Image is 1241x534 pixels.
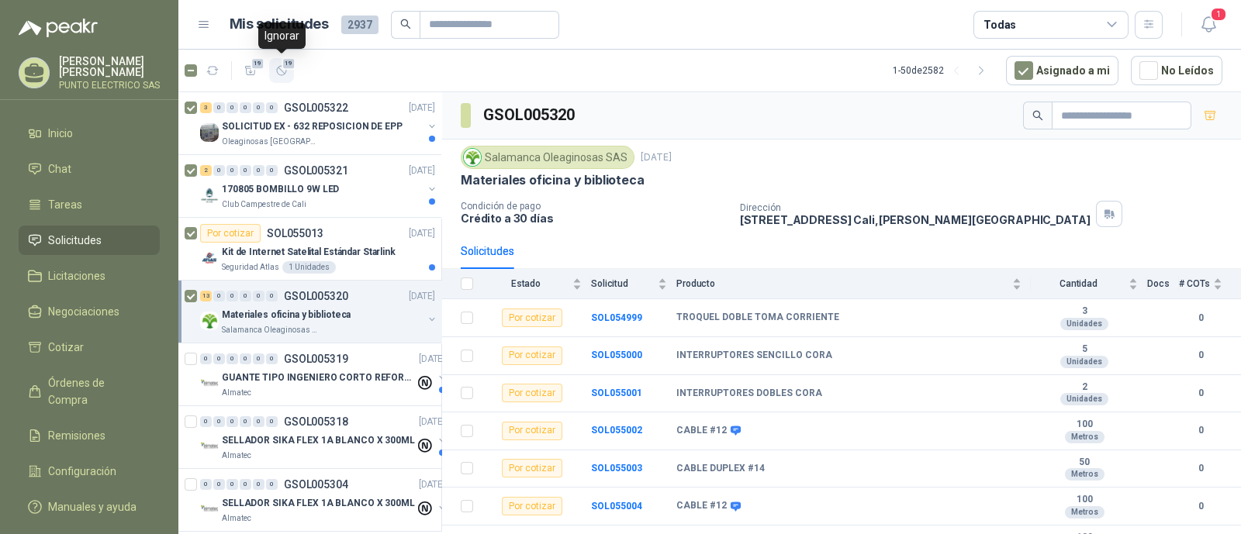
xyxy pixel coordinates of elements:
[502,346,562,365] div: Por cotizar
[591,388,642,398] a: SOL055001
[253,479,264,490] div: 0
[284,291,348,301] p: GSOL005320
[48,196,82,213] span: Tareas
[419,477,445,492] p: [DATE]
[222,182,339,197] p: 170805 BOMBILLO 9W LED
[240,102,251,113] div: 0
[200,287,438,336] a: 13 0 0 0 0 0 GSOL005320[DATE] Company LogoMateriales oficina y bibliotecaSalamanca Oleaginosas SAS
[461,212,728,225] p: Crédito a 30 días
[740,202,1091,213] p: Dirección
[222,198,306,211] p: Club Campestre de Cali
[461,201,728,212] p: Condición de pago
[1060,393,1108,405] div: Unidades
[409,164,435,178] p: [DATE]
[400,19,411,29] span: search
[19,154,160,184] a: Chat
[983,16,1016,33] div: Todas
[240,479,251,490] div: 0
[502,384,562,402] div: Por cotizar
[482,278,569,289] span: Estado
[464,149,481,166] img: Company Logo
[641,150,672,165] p: [DATE]
[226,102,238,113] div: 0
[1065,506,1104,518] div: Metros
[200,350,448,399] a: 0 0 0 0 0 0 GSOL005319[DATE] Company LogoGUANTE TIPO INGENIERO CORTO REFORZADOAlmatec
[591,501,642,512] a: SOL055004
[266,479,278,490] div: 0
[676,312,839,324] b: TROQUEL DOBLE TOMA CORRIENTE
[502,308,562,327] div: Por cotizar
[591,350,642,360] a: SOL055000
[266,416,278,427] div: 0
[200,437,219,456] img: Company Logo
[591,425,642,436] a: SOL055002
[226,291,238,301] div: 0
[284,102,348,113] p: GSOL005322
[1031,305,1138,318] b: 3
[1210,7,1227,22] span: 1
[1179,269,1241,299] th: # COTs
[178,218,441,281] a: Por cotizarSOL055013[DATE] Company LogoKit de Internet Satelital Estándar StarlinkSeguridad Atlas...
[502,459,562,477] div: Por cotizar
[1179,311,1222,326] b: 0
[222,136,320,148] p: Oleaginosas [GEOGRAPHIC_DATA][PERSON_NAME]
[1179,499,1222,514] b: 0
[1060,318,1108,330] div: Unidades
[502,497,562,515] div: Por cotizar
[19,456,160,486] a: Configuración
[893,58,994,83] div: 1 - 50 de 2582
[282,261,336,274] div: 1 Unidades
[1060,356,1108,368] div: Unidades
[1031,278,1125,289] span: Cantidad
[48,374,145,408] span: Órdenes de Compra
[1031,419,1138,431] b: 100
[1179,461,1222,476] b: 0
[222,308,351,322] p: Materiales oficina y biblioteca
[200,500,219,518] img: Company Logo
[222,324,320,336] p: Salamanca Oleaginosas SAS
[213,479,225,490] div: 0
[253,102,264,113] div: 0
[1179,278,1210,289] span: # COTs
[226,479,238,490] div: 0
[676,350,832,362] b: INTERRUPTORES SENCILLO CORA
[284,479,348,490] p: GSOL005304
[222,387,251,399] p: Almatec
[419,352,445,367] p: [DATE]
[19,190,160,219] a: Tareas
[1031,381,1138,394] b: 2
[266,102,278,113] div: 0
[1131,56,1222,85] button: No Leídos
[253,165,264,176] div: 0
[1179,348,1222,363] b: 0
[1065,431,1104,443] div: Metros
[483,103,577,127] h3: GSOL005320
[461,146,634,169] div: Salamanca Oleaginosas SAS
[200,102,212,113] div: 3
[1032,110,1043,121] span: search
[222,119,403,134] p: SOLICITUD EX - 632 REPOSICION DE EPP
[591,269,676,299] th: Solicitud
[48,232,102,249] span: Solicitudes
[409,226,435,241] p: [DATE]
[200,123,219,142] img: Company Logo
[213,416,225,427] div: 0
[267,228,323,239] p: SOL055013
[200,161,438,211] a: 2 0 0 0 0 0 GSOL005321[DATE] Company Logo170805 BOMBILLO 9W LEDClub Campestre de Cali
[258,22,306,49] div: Ignorar
[240,353,251,364] div: 0
[240,416,251,427] div: 0
[226,353,238,364] div: 0
[591,278,655,289] span: Solicitud
[341,16,379,34] span: 2937
[253,291,264,301] div: 0
[200,353,212,364] div: 0
[19,332,160,362] a: Cotizar
[48,339,84,356] span: Cotizar
[502,422,562,440] div: Por cotizar
[740,213,1091,226] p: [STREET_ADDRESS] Cali , [PERSON_NAME][GEOGRAPHIC_DATA]
[48,160,71,177] span: Chat
[409,101,435,115] p: [DATE]
[676,278,1009,289] span: Producto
